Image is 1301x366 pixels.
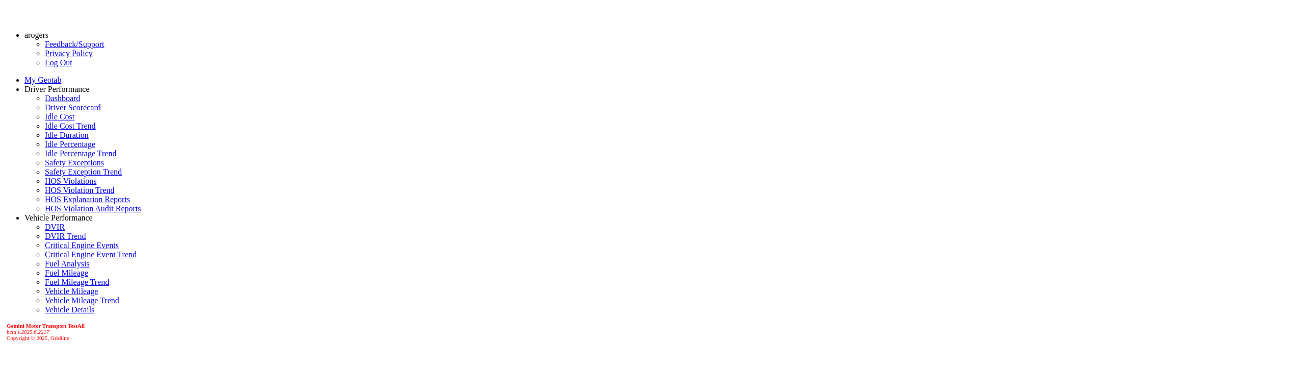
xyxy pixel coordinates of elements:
[45,296,119,305] a: Vehicle Mileage Trend
[45,40,104,48] a: Feedback/Support
[45,58,72,67] a: Log Out
[45,94,80,103] a: Dashboard
[45,131,89,139] a: Idle Duration
[24,213,93,222] a: Vehicle Performance
[45,186,115,194] a: HOS Violation Trend
[45,305,94,314] a: Vehicle Details
[45,121,96,130] a: Idle Cost Trend
[45,103,101,112] a: Driver Scorecard
[45,195,130,204] a: HOS Explanation Reports
[45,49,93,58] a: Privacy Policy
[45,232,86,240] a: DVIR Trend
[45,223,65,231] a: DVIR
[24,31,48,39] a: arogers
[45,259,90,268] a: Fuel Analysis
[7,323,85,329] b: Gemini Motor Transport TestAll
[45,269,88,277] a: Fuel Mileage
[24,76,61,84] a: My Geotab
[45,158,104,167] a: Safety Exceptions
[45,287,98,296] a: Vehicle Mileage
[45,112,74,121] a: Idle Cost
[45,204,141,213] a: HOS Violation Audit Reports
[45,177,96,185] a: HOS Violations
[45,140,95,149] a: Idle Percentage
[45,278,109,286] a: Fuel Mileage Trend
[7,323,1297,341] div: Copyright © 2025, Gridline
[7,329,49,335] i: beta v.2025.6.2217
[45,149,116,158] a: Idle Percentage Trend
[45,250,137,259] a: Critical Engine Event Trend
[24,85,90,93] a: Driver Performance
[45,241,119,250] a: Critical Engine Events
[45,167,122,176] a: Safety Exception Trend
